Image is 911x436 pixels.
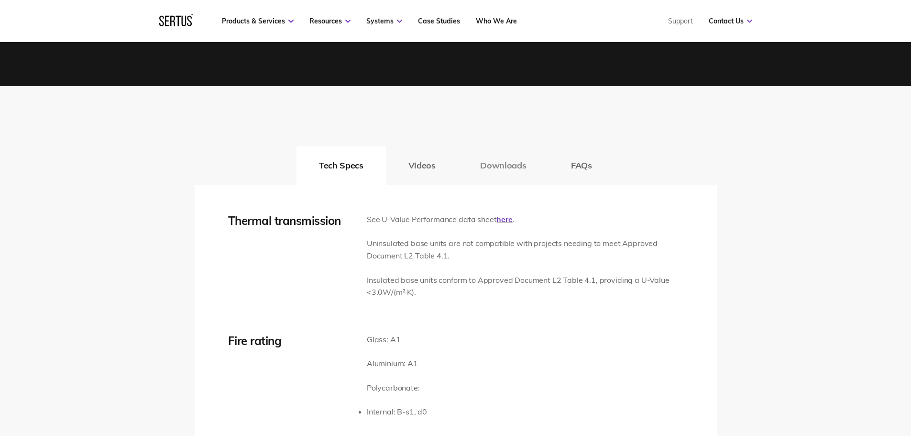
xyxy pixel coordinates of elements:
a: Systems [366,17,402,25]
button: Videos [386,146,458,185]
p: Aluminium: A1 [367,358,433,370]
button: FAQs [549,146,615,185]
p: See U-Value Performance data sheet . [367,213,683,226]
a: here [496,214,512,224]
a: Who We Are [476,17,517,25]
a: Resources [309,17,351,25]
div: Thermal transmission [228,213,352,228]
p: Polycarbonate: [367,382,433,394]
a: Support [668,17,693,25]
a: Products & Services [222,17,294,25]
p: Uninsulated base units are not compatible with projects needing to meet Approved Document L2 Tabl... [367,237,683,262]
p: Glass: A1 [367,334,433,346]
li: Internal: B-s1, d0 [367,406,433,418]
button: Downloads [458,146,549,185]
a: Case Studies [418,17,460,25]
p: Insulated base units conform to Approved Document L2 Table 4.1, providing a U-Value <3.0W/(m²·K). [367,274,683,299]
a: Contact Us [709,17,752,25]
iframe: Chat Widget [739,325,911,436]
div: Fire rating [228,334,352,348]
